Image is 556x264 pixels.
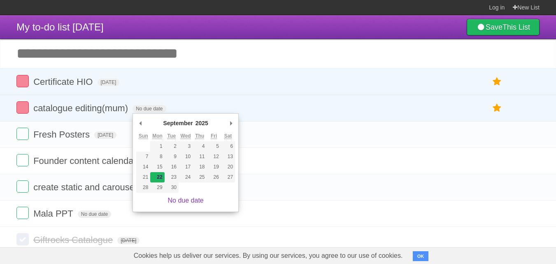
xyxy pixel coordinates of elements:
a: No due date [168,197,204,204]
button: 13 [221,152,235,162]
span: Mala PPT [33,208,75,219]
abbr: Sunday [139,133,148,139]
button: 20 [221,162,235,172]
span: [DATE] [94,131,116,139]
button: 17 [179,162,193,172]
label: Done [16,128,29,140]
button: 19 [207,162,221,172]
abbr: Friday [211,133,217,139]
button: 26 [207,172,221,182]
button: Previous Month [136,117,144,129]
button: Next Month [227,117,235,129]
span: My to-do list [DATE] [16,21,104,33]
button: 16 [165,162,179,172]
abbr: Saturday [224,133,232,139]
button: 15 [150,162,164,172]
label: Star task [489,75,505,89]
button: 2 [165,141,179,152]
label: Done [16,154,29,166]
button: 5 [207,141,221,152]
button: 14 [136,162,150,172]
button: 30 [165,182,179,193]
button: 1 [150,141,164,152]
abbr: Monday [152,133,163,139]
button: 3 [179,141,193,152]
abbr: Tuesday [167,133,176,139]
span: Cookies help us deliver our services. By using our services, you agree to our use of cookies. [126,248,411,264]
button: 24 [179,172,193,182]
button: 9 [165,152,179,162]
label: Done [16,180,29,193]
span: Giftrocks Catalogue [33,235,115,245]
button: 27 [221,172,235,182]
button: 18 [193,162,207,172]
span: Fresh Posters [33,129,92,140]
abbr: Wednesday [181,133,191,139]
span: Certificate HIO [33,77,95,87]
button: 29 [150,182,164,193]
span: create static and carousel [33,182,139,192]
button: 22 [150,172,164,182]
span: No due date [133,105,166,112]
label: Done [16,75,29,87]
span: [DATE] [117,237,140,244]
span: No due date [78,210,111,218]
button: OK [413,251,429,261]
label: Done [16,233,29,245]
label: Done [16,207,29,219]
button: 4 [193,141,207,152]
button: 23 [165,172,179,182]
label: Star task [489,101,505,115]
button: 8 [150,152,164,162]
button: 7 [136,152,150,162]
button: 21 [136,172,150,182]
a: SaveThis List [467,19,540,35]
button: 12 [207,152,221,162]
button: 6 [221,141,235,152]
span: catalogue editing(mum) [33,103,130,113]
button: 11 [193,152,207,162]
label: Done [16,101,29,114]
span: Founder content calendar [33,156,139,166]
div: 2025 [194,117,209,129]
abbr: Thursday [195,133,204,139]
button: 10 [179,152,193,162]
span: [DATE] [98,79,120,86]
b: This List [502,23,530,31]
div: September [162,117,194,129]
button: 28 [136,182,150,193]
button: 25 [193,172,207,182]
